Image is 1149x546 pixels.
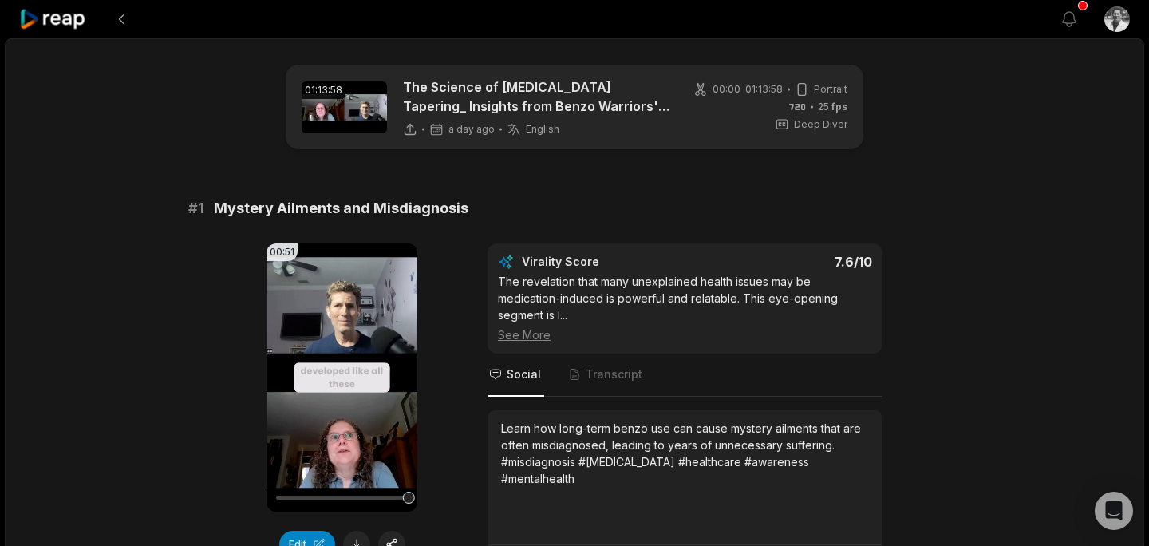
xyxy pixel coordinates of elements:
span: a day ago [448,123,495,136]
div: Learn how long-term benzo use can cause mystery ailments that are often misdiagnosed, leading to ... [501,420,869,487]
span: 25 [818,100,847,114]
span: 00:00 - 01:13:58 [713,82,783,97]
video: Your browser does not support mp4 format. [267,243,417,512]
span: # 1 [188,197,204,220]
span: Portrait [814,82,847,97]
div: 01:13:58 [302,81,345,99]
nav: Tabs [488,354,882,397]
div: Open Intercom Messenger [1095,492,1133,530]
div: Virality Score [522,254,693,270]
span: Social [507,366,541,382]
div: The revelation that many unexplained health issues may be medication-induced is powerful and rela... [498,273,872,343]
div: See More [498,326,872,343]
span: fps [831,101,847,113]
span: Transcript [586,366,642,382]
span: English [526,123,559,136]
span: Mystery Ailments and Misdiagnosis [214,197,468,220]
div: 7.6 /10 [701,254,873,270]
p: The Science of [MEDICAL_DATA] Tapering_ Insights from Benzo Warriors' Dr. [PERSON_NAME] [403,77,674,116]
span: Deep Diver [794,117,847,132]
